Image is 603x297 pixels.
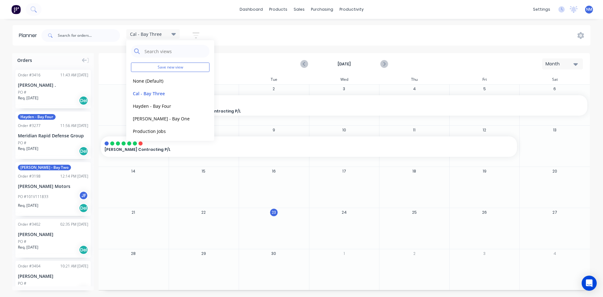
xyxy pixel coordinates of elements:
[270,85,278,93] button: 2
[236,5,266,14] a: dashboard
[239,75,309,84] div: Tue
[551,126,558,134] button: 13
[60,222,88,227] div: 02:35 PM [DATE]
[546,61,574,67] div: Month
[79,245,88,255] div: Del
[105,147,472,152] span: [PERSON_NAME] Contracting P/L
[519,75,590,84] div: Sat
[18,183,88,190] div: [PERSON_NAME] Motors
[130,31,162,37] span: Cal - Bay Three
[18,263,41,269] div: Order # 3404
[410,85,418,93] button: 4
[131,140,198,147] button: [PERSON_NAME] - Bay Two
[551,85,558,93] button: 6
[551,168,558,175] button: 20
[410,250,418,257] button: 2
[60,263,88,269] div: 10:21 AM [DATE]
[131,63,209,72] button: Save new view
[11,5,21,14] img: Factory
[60,123,88,129] div: 11:56 AM [DATE]
[79,96,88,105] div: Del
[270,250,278,257] button: 30
[449,75,520,84] div: Fri
[200,250,207,257] button: 29
[18,239,26,245] div: PO #
[481,126,488,134] button: 12
[18,90,26,95] div: PO #
[79,146,88,156] div: Del
[380,60,388,68] button: Next page
[530,5,553,14] div: settings
[313,61,376,67] strong: [DATE]
[18,114,56,120] span: Hayden - Bay Four
[481,85,488,93] button: 5
[19,32,40,39] div: Planner
[551,250,558,257] button: 4
[410,209,418,216] button: 25
[291,5,308,14] div: sales
[131,77,198,84] button: None (Default)
[309,75,379,84] div: Wed
[18,123,41,129] div: Order # 3277
[130,209,137,216] button: 21
[379,75,449,84] div: Thu
[266,5,291,14] div: products
[270,209,278,216] button: 23
[101,136,517,157] div: [PERSON_NAME] Contracting P/L
[18,194,48,200] div: PO #101V111833
[481,209,488,216] button: 26
[131,90,198,97] button: Cal - Bay Three
[340,250,348,257] button: 1
[58,29,120,42] input: Search for orders...
[410,126,418,134] button: 11
[270,126,278,134] button: 9
[60,72,88,78] div: 11:43 AM [DATE]
[131,115,198,122] button: [PERSON_NAME] - Bay One
[175,108,543,114] span: [PERSON_NAME] Contracting P/L
[18,140,26,146] div: PO #
[130,250,137,257] button: 28
[18,281,26,286] div: PO #
[18,245,38,250] span: Req. [DATE]
[301,60,308,68] button: Previous page
[481,168,488,175] button: 19
[18,231,88,238] div: [PERSON_NAME]
[18,273,88,279] div: [PERSON_NAME]
[175,102,581,108] span: 7:00 AM
[131,127,198,135] button: Production Jobs
[582,276,597,291] div: Open Intercom Messenger
[144,45,206,58] input: Search views
[18,165,71,170] span: [PERSON_NAME] - Bay Two
[308,5,336,14] div: purchasing
[586,7,592,12] span: NM
[270,168,278,175] button: 16
[200,168,207,175] button: 15
[410,168,418,175] button: 18
[18,222,41,227] div: Order # 3402
[336,5,367,14] div: productivity
[130,168,137,175] button: 14
[18,132,88,139] div: Meridian Rapid Defense Group
[18,72,41,78] div: Order # 3416
[340,209,348,216] button: 24
[551,209,558,216] button: 27
[17,57,32,63] span: Orders
[340,126,348,134] button: 10
[18,173,41,179] div: Order # 3198
[18,146,38,151] span: Req. [DATE]
[481,250,488,257] button: 3
[131,102,198,109] button: Hayden - Bay Four
[18,95,38,101] span: Req. [DATE]
[18,203,38,208] span: Req. [DATE]
[340,85,348,93] button: 3
[200,209,207,216] button: 22
[79,191,88,200] div: JF
[79,203,88,213] div: Del
[60,173,88,179] div: 12:14 PM [DATE]
[340,168,348,175] button: 17
[542,58,583,69] button: Month
[18,82,88,88] div: [PERSON_NAME] .
[171,95,587,116] div: 7:00 AM[PERSON_NAME] Contracting P/L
